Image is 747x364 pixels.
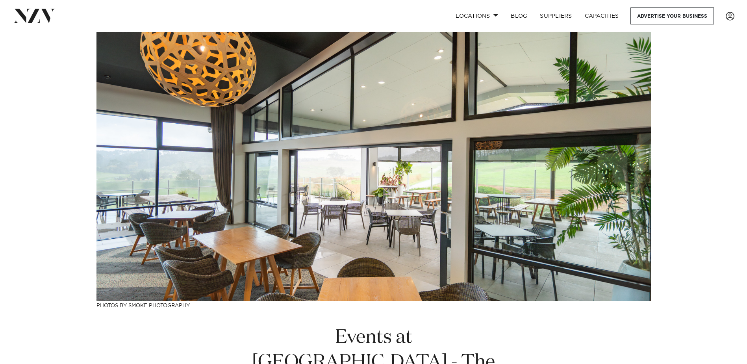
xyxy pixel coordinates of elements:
[534,7,578,24] a: SUPPLIERS
[578,7,625,24] a: Capacities
[504,7,534,24] a: BLOG
[96,32,651,301] img: Events at Wainui Golf Club - The Ultimate Guide
[630,7,714,24] a: Advertise your business
[13,9,56,23] img: nzv-logo.png
[449,7,504,24] a: Locations
[96,301,651,309] h3: Photos by Smoke Photography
